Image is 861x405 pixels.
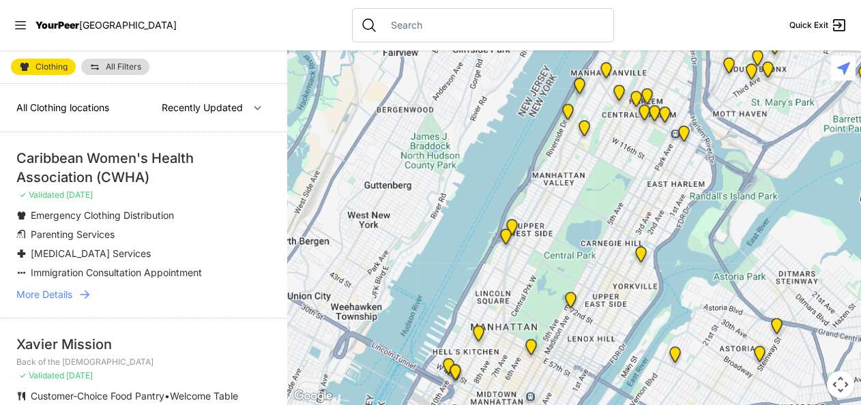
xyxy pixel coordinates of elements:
span: All Clothing locations [16,102,109,113]
div: New York [435,352,463,385]
span: Customer-Choice Food Pantry [31,390,164,402]
div: 9th Avenue Drop-in Center [465,320,493,352]
div: Manhattan [641,100,669,132]
span: All Filters [106,63,141,71]
div: Manhattan [633,82,661,115]
p: Back of the [DEMOGRAPHIC_DATA] [16,357,271,367]
div: Xavier Mission [16,335,271,354]
a: Quick Exit [789,17,847,33]
div: Metro Baptist Church [441,359,469,391]
div: Manhattan [566,72,594,105]
div: Uptown/Harlem DYCD Youth Drop-in Center [622,85,650,118]
span: Immigration Consultation Appointment [31,267,202,278]
span: ✓ Validated [19,370,64,380]
div: Fancy Thrift Shop [661,341,689,374]
input: Search [383,18,605,32]
span: More Details [16,288,72,301]
span: ✓ Validated [19,190,64,200]
span: [MEDICAL_DATA] Services [31,247,151,259]
div: Main Location [670,120,698,153]
div: Manhattan [557,286,585,319]
div: Avenue Church [627,241,655,273]
div: Ford Hall [554,98,582,131]
a: Open this area in Google Maps (opens a new window) [291,387,336,405]
div: Caribbean Women's Health Association (CWHA) [16,149,271,187]
img: Google [291,387,336,405]
a: YourPeer[GEOGRAPHIC_DATA] [35,21,177,29]
span: [GEOGRAPHIC_DATA] [79,19,177,31]
span: Welcome Table [170,390,238,402]
span: YourPeer [35,19,79,31]
span: Quick Exit [789,20,828,31]
span: [DATE] [66,370,93,380]
a: More Details [16,288,271,301]
div: Pathways Adult Drop-In Program [498,213,526,246]
div: East Harlem [651,101,679,134]
div: Harm Reduction Center [715,52,743,85]
div: The PILLARS – Holistic Recovery Support [605,79,633,112]
span: Clothing [35,63,68,71]
div: The Cathedral Church of St. John the Divine [570,115,598,147]
button: Map camera controls [827,371,854,398]
a: Clothing [11,59,76,75]
a: All Filters [81,59,149,75]
span: • [164,390,170,402]
span: Emergency Clothing Distribution [31,209,174,221]
div: The Bronx Pride Center [754,56,782,89]
span: [DATE] [66,190,93,200]
span: Parenting Services [31,228,115,240]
